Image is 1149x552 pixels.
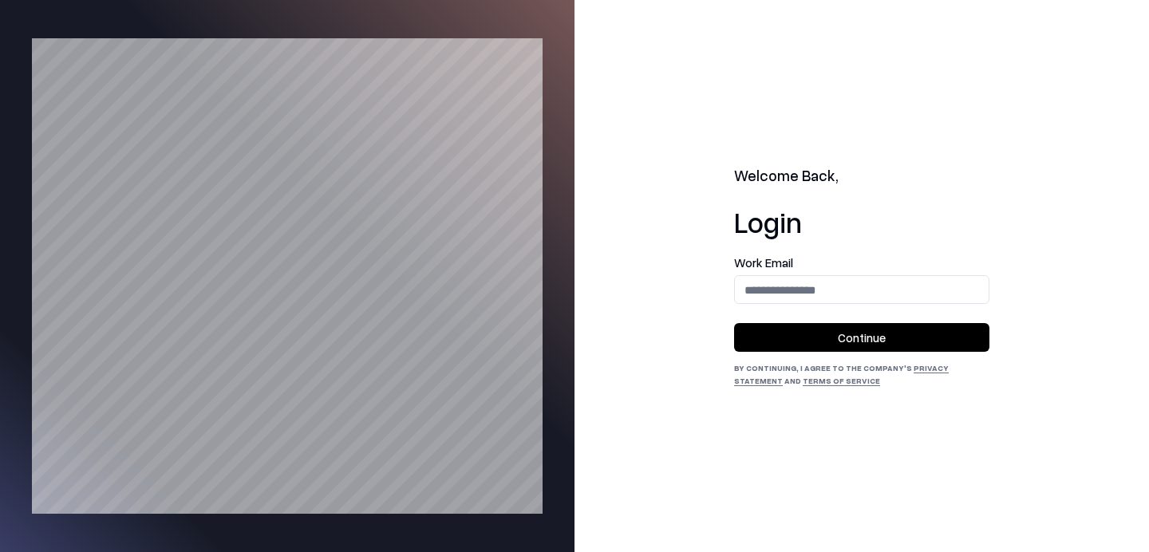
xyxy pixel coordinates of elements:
label: Work Email [734,257,989,269]
h2: Welcome Back, [734,165,989,187]
a: Terms of Service [803,376,880,385]
h1: Login [734,206,989,238]
button: Continue [734,323,989,352]
div: By continuing, I agree to the Company's and [734,361,989,387]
